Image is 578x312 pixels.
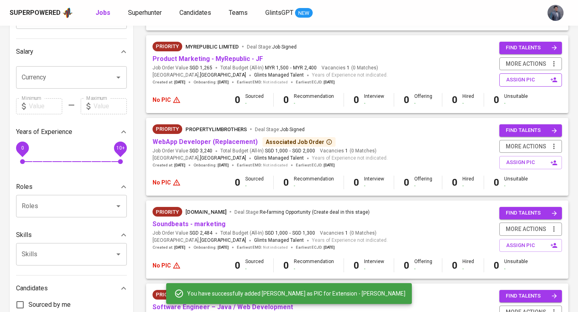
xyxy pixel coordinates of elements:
b: 0 [494,94,499,105]
span: [GEOGRAPHIC_DATA] , [153,237,246,245]
span: more actions [506,142,546,152]
a: Product Marketing - MyRepublic - JF [153,55,263,63]
span: Earliest EMD : [237,79,288,85]
span: SGD 2,000 [292,148,315,154]
span: Onboarding : [193,245,229,250]
span: Vacancies ( 0 Matches ) [322,65,378,71]
span: Total Budget (All-In) [220,230,315,237]
b: 0 [354,94,359,105]
div: - [504,100,528,107]
button: Open [113,72,124,83]
input: Value [29,98,62,114]
button: assign pic [499,73,562,87]
div: - [245,100,264,107]
span: find talents [506,292,557,301]
b: Jobs [96,9,110,16]
div: Roles [16,179,127,195]
b: 0 [404,260,409,271]
a: Jobs [96,8,112,18]
button: Open [113,201,124,212]
span: SGD 3,240 [189,148,212,154]
a: WebApp Developer (Replacement) [153,138,258,146]
span: Earliest ECJD : [296,79,335,85]
span: Job Order Value [153,65,212,71]
span: Superhunter [128,9,162,16]
span: MyRepublic Limited [185,44,239,50]
span: Vacancies ( 0 Matches ) [320,230,377,237]
div: - [294,182,334,189]
img: jhon@glints.com [547,5,564,21]
span: Created at : [153,162,185,168]
span: [DATE] [218,162,229,168]
div: - [294,265,334,272]
span: assign pic [506,75,557,85]
div: - [245,265,264,272]
span: Earliest EMD : [237,245,288,250]
span: Earliest EMD : [237,162,288,168]
span: more actions [506,224,546,234]
p: No PIC [153,261,171,269]
span: NEW [295,9,313,17]
span: Deal Stage : [255,127,305,132]
span: Teams [229,9,248,16]
span: Job Order Value [153,148,212,154]
button: assign pic [499,239,562,252]
div: Hired [462,258,474,272]
div: Recommendation [294,176,334,189]
div: - [504,265,528,272]
span: find talents [506,43,557,53]
span: Earliest ECJD : [296,162,335,168]
p: Skills [16,230,32,240]
div: Hired [462,176,474,189]
div: Unsuitable [504,93,528,107]
div: New Job received from Demand Team [153,42,182,51]
span: [DATE] [174,162,185,168]
b: 0 [404,177,409,188]
div: New Job received from Demand Team [153,290,182,300]
span: Earliest ECJD : [296,245,335,250]
button: more actions [499,140,562,153]
span: SGD 1,000 [265,148,288,154]
p: Salary [16,47,33,57]
div: Unsuitable [504,258,528,272]
div: - [504,182,528,189]
span: Job Signed [272,44,297,50]
div: Recommendation [294,93,334,107]
button: find talents [499,124,562,137]
span: Total Budget (All-In) [220,65,317,71]
a: Software Engineer – Java / Web Development [153,303,293,311]
div: Interview [364,258,384,272]
b: 0 [235,177,240,188]
span: Years of Experience not indicated. [312,237,388,245]
span: Onboarding : [193,79,229,85]
a: Candidates [179,8,213,18]
span: PropertyLimBrothers [185,126,247,132]
a: Superhunter [128,8,163,18]
span: Job Signed [280,127,305,132]
b: 0 [452,94,458,105]
span: SGD 2,484 [189,230,212,237]
span: [GEOGRAPHIC_DATA] [200,237,246,245]
span: Candidates [179,9,211,16]
span: Vacancies ( 0 Matches ) [320,148,377,154]
div: Salary [16,44,127,60]
button: find talents [499,290,562,302]
span: Job Order Value [153,230,212,237]
span: 1 [344,148,348,154]
span: Priority [153,208,182,216]
span: SGD 1,000 [265,230,288,237]
span: Years of Experience not indicated. [312,154,388,162]
span: [DATE] [324,79,335,85]
input: Value [94,98,127,114]
div: Unsuitable [504,176,528,189]
span: MYR 2,400 [293,65,317,71]
b: 0 [452,260,458,271]
b: 0 [494,260,499,271]
span: - [289,148,291,154]
a: Teams [229,8,249,18]
b: 0 [283,94,289,105]
span: Priority [153,125,182,133]
span: Not indicated [263,79,288,85]
b: 0 [404,94,409,105]
span: Priority [153,43,182,51]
